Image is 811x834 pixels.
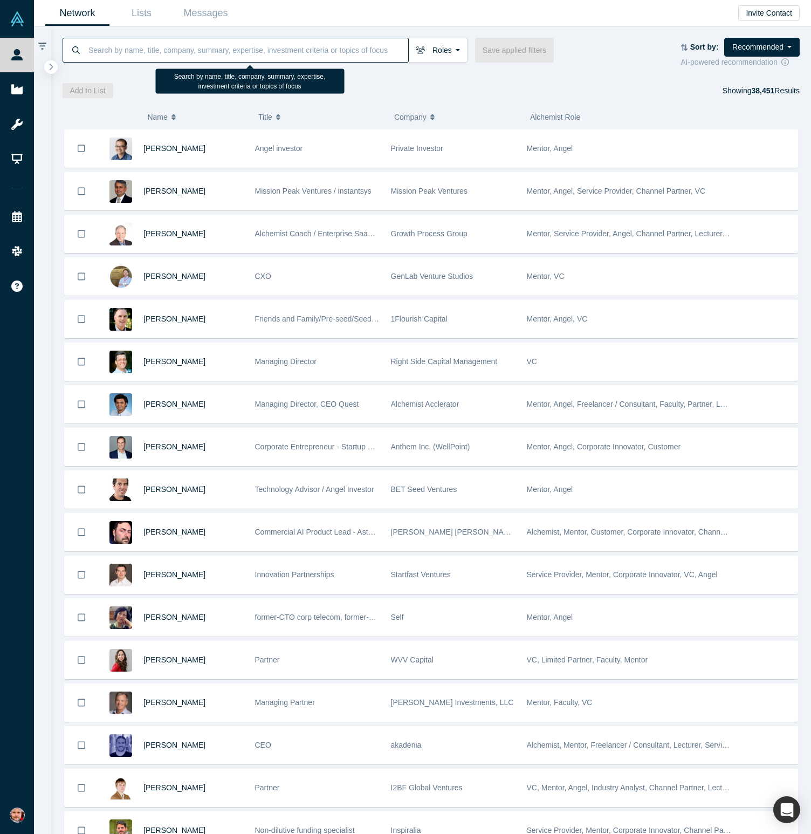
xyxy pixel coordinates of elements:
span: Company [394,106,427,128]
span: Results [751,86,800,95]
img: Jeremy Geiger's Profile Image [109,265,132,288]
a: [PERSON_NAME] [143,442,205,451]
img: Chuck DeVita's Profile Image [109,223,132,245]
span: Friends and Family/Pre-seed/Seed Angel and VC Investor [255,315,449,323]
span: CEO [255,741,271,749]
span: Alchemist Coach / Enterprise SaaS & Ai Subscription Model Thought Leader [255,229,510,238]
img: Steve King's Profile Image [109,692,132,714]
button: Add to List [63,83,113,98]
img: Danny Chee's Profile Image [109,138,132,160]
button: Bookmark [65,684,98,721]
img: Richard Svinkin's Profile Image [109,521,132,544]
span: Mentor, Angel [527,613,573,621]
a: [PERSON_NAME] [143,315,205,323]
button: Bookmark [65,727,98,764]
img: Gnani Palanikumar's Profile Image [109,393,132,416]
span: Anthem Inc. (WellPoint) [391,442,470,451]
strong: 38,451 [751,86,774,95]
a: [PERSON_NAME] [143,528,205,536]
img: Alexander Korchevsky's Profile Image [109,777,132,799]
div: Showing [723,83,800,98]
a: [PERSON_NAME] [143,272,205,281]
img: Michael Thaney's Profile Image [109,564,132,586]
span: Mentor, Angel, Freelancer / Consultant, Faculty, Partner, Lecturer, VC [527,400,758,408]
span: VC, Limited Partner, Faculty, Mentor [527,655,648,664]
button: Bookmark [65,258,98,295]
a: [PERSON_NAME] [143,229,205,238]
span: GenLab Venture Studios [391,272,473,281]
img: Guy Shahine's Profile Image [109,734,132,757]
span: Mentor, Service Provider, Angel, Channel Partner, Lecturer, Freelancer / Consultant [527,229,805,238]
a: [PERSON_NAME] [143,783,205,792]
span: Corporate Entrepreneur - Startup CEO Mentor [255,442,410,451]
img: Marjorie Hsu's Profile Image [109,606,132,629]
span: I2BF Global Ventures [391,783,463,792]
a: Messages [174,1,238,26]
a: [PERSON_NAME] [143,741,205,749]
a: [PERSON_NAME] [143,357,205,366]
a: [PERSON_NAME] [143,698,205,707]
span: Commercial AI Product Lead - Astellas & Angel Investor - [PERSON_NAME] [PERSON_NAME] Capital, Alc... [255,528,655,536]
span: Managing Director, CEO Quest [255,400,359,408]
button: Bookmark [65,641,98,679]
span: [PERSON_NAME] [PERSON_NAME] Capital [391,528,543,536]
button: Bookmark [65,386,98,423]
span: Mentor, Angel, Corporate Innovator, Customer [527,442,681,451]
span: Growth Process Group [391,229,468,238]
span: Mentor, Angel, VC [527,315,588,323]
span: Managing Director [255,357,317,366]
span: Private Investor [391,144,443,153]
button: Bookmark [65,129,98,167]
span: Alchemist Acclerator [391,400,459,408]
a: [PERSON_NAME] [143,570,205,579]
a: [PERSON_NAME] [143,144,205,153]
span: Right Side Capital Management [391,357,498,366]
span: Mission Peak Ventures [391,187,468,195]
img: Boris Livshutz's Profile Image [109,478,132,501]
span: Service Provider, Mentor, Corporate Innovator, VC, Angel [527,570,718,579]
button: Bookmark [65,514,98,551]
span: Mission Peak Ventures / instantsys [255,187,372,195]
span: akadenia [391,741,422,749]
span: [PERSON_NAME] [143,655,205,664]
span: [PERSON_NAME] [143,400,205,408]
img: Elya Honeycove's Account [10,808,25,823]
strong: Sort by: [690,43,719,51]
button: Bookmark [65,471,98,508]
button: Title [258,106,383,128]
span: Alchemist, Mentor, Freelancer / Consultant, Lecturer, Service Provider [527,741,760,749]
button: Name [147,106,247,128]
button: Bookmark [65,599,98,636]
span: Mentor, Faculty, VC [527,698,593,707]
span: Angel investor [255,144,303,153]
button: Company [394,106,519,128]
img: Kevin Dick's Profile Image [109,351,132,373]
span: CXO [255,272,271,281]
button: Save applied filters [475,38,554,63]
a: Lists [109,1,174,26]
span: Title [258,106,272,128]
span: VC [527,357,537,366]
span: BET Seed Ventures [391,485,457,494]
button: Roles [408,38,468,63]
span: Partner [255,655,280,664]
span: Self [391,613,404,621]
div: AI-powered recommendation [681,57,800,68]
a: [PERSON_NAME] [143,613,205,621]
a: Network [45,1,109,26]
button: Bookmark [65,769,98,806]
span: Managing Partner [255,698,315,707]
span: [PERSON_NAME] Investments, LLC [391,698,514,707]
